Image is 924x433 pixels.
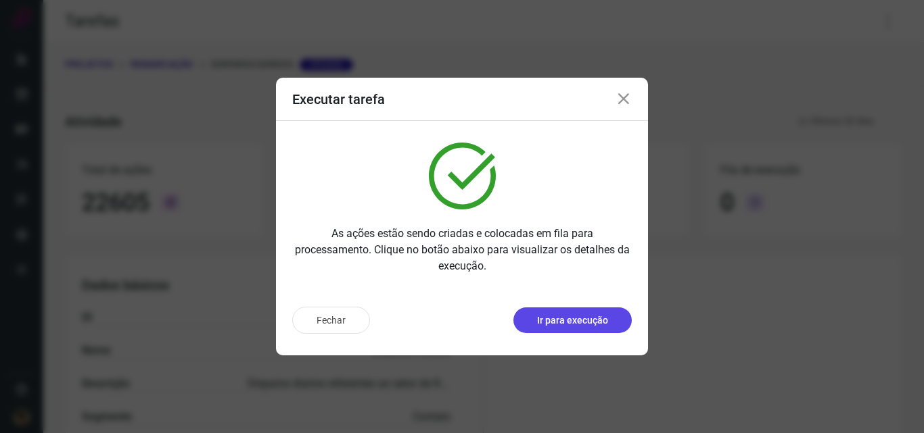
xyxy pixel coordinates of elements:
button: Fechar [292,307,370,334]
h3: Executar tarefa [292,91,385,107]
button: Ir para execução [513,307,632,333]
p: As ações estão sendo criadas e colocadas em fila para processamento. Clique no botão abaixo para ... [292,226,632,274]
img: verified.svg [429,143,496,209]
p: Ir para execução [537,313,608,328]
